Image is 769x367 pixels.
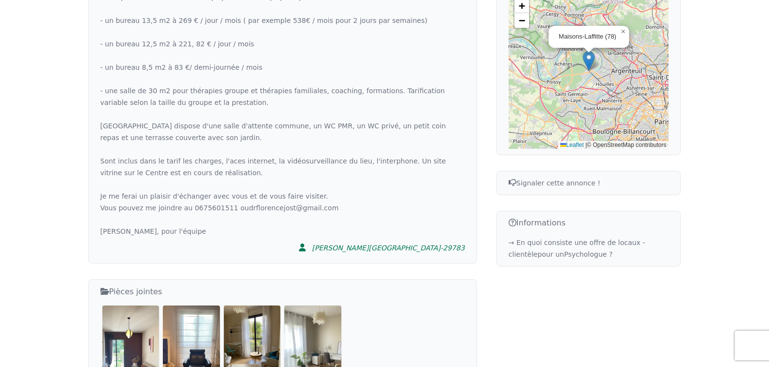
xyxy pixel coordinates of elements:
[307,204,314,212] span: m
[267,204,272,212] span: e
[264,204,267,212] span: r
[276,204,279,212] span: c
[272,204,276,212] span: n
[585,142,587,148] span: |
[314,204,318,212] span: a
[290,204,293,212] span: s
[509,217,669,229] h3: Informations
[253,204,256,212] span: r
[509,179,600,187] span: Signaler cette annonce !
[318,204,320,212] span: i
[279,204,284,212] span: e
[583,51,595,71] img: Marker
[519,14,525,26] span: −
[312,243,465,253] div: [PERSON_NAME][GEOGRAPHIC_DATA]-29783
[560,142,584,148] a: Leaflet
[303,204,307,212] span: g
[260,204,265,212] span: o
[328,204,332,212] span: o
[324,204,328,212] span: c
[621,27,625,36] span: ×
[294,204,296,212] span: t
[514,13,529,28] a: Zoom out
[249,204,253,212] span: d
[256,204,260,212] span: f
[100,285,465,298] h3: Pièces jointes
[320,204,322,212] span: l
[559,33,617,41] div: Maisons-Laffitte (78)
[293,237,465,257] a: [PERSON_NAME][GEOGRAPHIC_DATA]-29783
[332,204,339,212] span: m
[286,204,290,212] span: o
[617,26,629,38] a: Close popup
[284,204,286,212] span: j
[509,239,645,258] a: → En quoi consiste une offre de locaux - clientèlepour unPsychologue ?
[558,141,669,149] div: © OpenStreetMap contributors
